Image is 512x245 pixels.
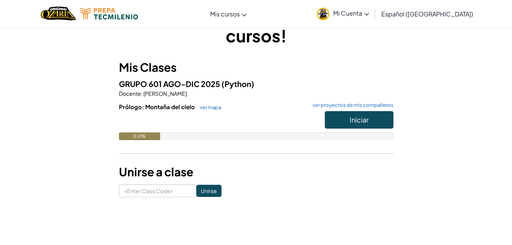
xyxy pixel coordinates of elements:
[119,59,393,76] h3: Mis Clases
[196,185,221,197] input: Unirse
[325,111,393,129] button: Iniciar
[317,8,329,20] img: avatar
[221,79,254,89] span: (Python)
[41,6,76,21] a: Ozaria by CodeCombat logo
[119,90,141,97] span: Docente
[381,10,473,18] span: Español ([GEOGRAPHIC_DATA])
[377,3,477,24] a: Español ([GEOGRAPHIC_DATA])
[333,9,369,17] span: Mi Cuenta
[309,103,393,108] a: ver proyectos de mis compañeros
[350,115,369,124] span: Iniciar
[143,90,187,97] span: [PERSON_NAME]
[41,6,76,21] img: Home
[206,3,250,24] a: Mis cursos
[80,8,138,19] img: Tecmilenio logo
[119,163,393,181] h3: Unirse a clase
[119,184,196,197] input: <Enter Class Code>
[313,2,373,26] a: Mi Cuenta
[141,90,143,97] span: :
[196,104,221,110] a: ver mapa
[119,132,160,140] div: 0.0%
[119,79,221,89] span: GRUPO 601 AGO-DIC 2025
[210,10,240,18] span: Mis cursos
[119,103,196,110] span: Prólogo: Montaña del cielo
